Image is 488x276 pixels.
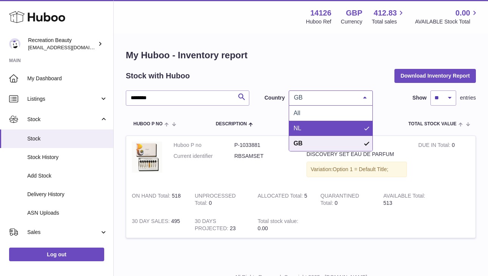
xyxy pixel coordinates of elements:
span: Total stock value [408,122,457,126]
strong: 30 DAYS PROJECTED [195,218,230,233]
div: Currency [341,18,363,25]
span: 0.00 [455,8,470,18]
td: 0 [413,136,475,187]
span: Stock [27,116,100,123]
span: Option 1 = Default Title; [333,166,388,172]
span: entries [460,94,476,101]
td: 495 [126,212,189,238]
span: Description [216,122,247,126]
strong: UNPROCESSED Total [195,193,236,208]
dd: P-1033881 [235,142,296,149]
strong: QUARANTINED Total [321,193,359,208]
span: NL [294,125,301,131]
div: DISCOVERY SET EAU DE PARFUM [307,151,407,158]
span: Add Stock [27,172,108,179]
strong: 30 DAY SALES [132,218,171,226]
span: 0.00 [258,225,268,231]
span: All [294,110,300,116]
td: 518 [126,187,189,212]
td: 513 [378,187,441,212]
span: ASN Uploads [27,209,108,217]
a: 0.00 AVAILABLE Stock Total [415,8,479,25]
label: Show [413,94,427,101]
h1: My Huboo - Inventory report [126,49,476,61]
button: Download Inventory Report [394,69,476,83]
div: Variation: [307,162,407,177]
span: My Dashboard [27,75,108,82]
span: Sales [27,229,100,236]
span: Total sales [372,18,405,25]
a: Log out [9,248,104,261]
strong: 14126 [310,8,332,18]
span: Stock [27,135,108,142]
strong: DUE IN Total [418,142,452,150]
span: AVAILABLE Stock Total [415,18,479,25]
dt: Current identifier [174,153,235,160]
strong: Total stock value [258,218,298,226]
label: Country [264,94,285,101]
td: 0 [189,187,252,212]
span: Delivery History [27,191,108,198]
img: barney@recreationbeauty.com [9,38,20,50]
div: Recreation Beauty [28,37,96,51]
dt: Huboo P no [174,142,235,149]
span: 412.83 [374,8,397,18]
a: 412.83 Total sales [372,8,405,25]
h2: Stock with Huboo [126,71,190,81]
span: 0 [335,200,338,206]
td: 5 [252,187,315,212]
strong: AVAILABLE Total [383,193,425,201]
strong: ALLOCATED Total [258,193,304,201]
dd: RBSAMSET [235,153,296,160]
span: Huboo P no [133,122,163,126]
strong: ON HAND Total [132,193,172,201]
span: Listings [27,95,100,103]
div: Huboo Ref [306,18,332,25]
span: [EMAIL_ADDRESS][DOMAIN_NAME] [28,44,111,50]
span: GB [292,94,357,101]
td: 23 [189,212,252,238]
span: Stock History [27,154,108,161]
span: GB [294,140,303,147]
img: product image [132,142,162,173]
strong: GBP [346,8,362,18]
